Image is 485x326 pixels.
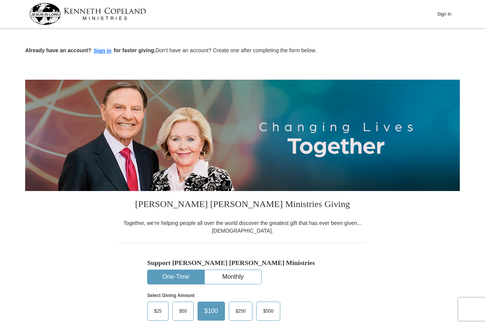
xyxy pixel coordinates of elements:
[29,3,146,25] img: kcm-header-logo.svg
[150,305,165,317] span: $25
[147,293,194,298] strong: Select Giving Amount
[259,305,277,317] span: $500
[148,270,204,284] button: One-Time
[147,259,338,267] h5: Support [PERSON_NAME] [PERSON_NAME] Ministries
[201,305,222,317] span: $100
[433,8,456,20] button: Sign In
[119,219,366,234] div: Together, we're helping people all over the world discover the greatest gift that has ever been g...
[25,47,460,55] p: Don't have an account? Create one after completing the form below.
[92,47,114,55] button: Sign in
[175,305,191,317] span: $50
[119,191,366,219] h3: [PERSON_NAME] [PERSON_NAME] Ministries Giving
[232,305,250,317] span: $250
[205,270,261,284] button: Monthly
[25,47,156,53] strong: Already have an account? for faster giving.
